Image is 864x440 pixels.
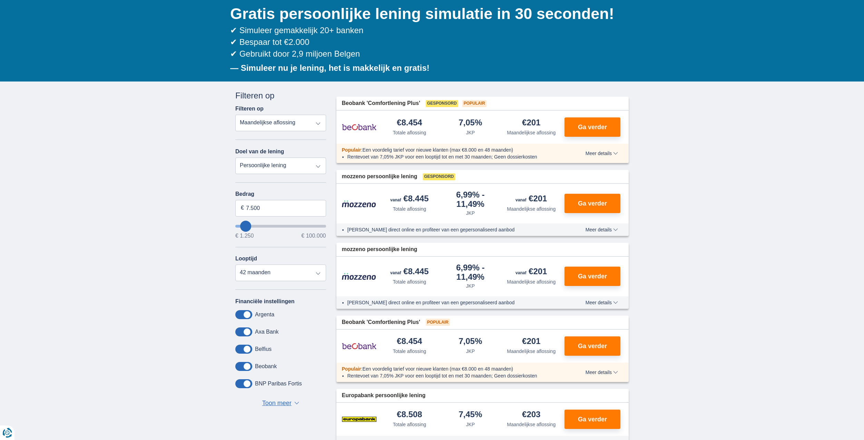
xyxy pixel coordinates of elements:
img: product.pl.alt Europabank [342,411,376,428]
span: mozzeno persoonlijke lening [342,173,418,181]
span: Toon meer [262,399,292,408]
div: Totale aflossing [393,129,426,136]
span: Ga verder [578,343,607,349]
input: wantToBorrow [235,225,326,228]
li: Rentevoet van 7,05% JKP voor een looptijd tot en met 30 maanden; Geen dossierkosten [347,153,560,160]
li: [PERSON_NAME] direct online en profiteer van een gepersonaliseerd aanbod [347,226,560,233]
button: Meer details [580,300,623,305]
label: Beobank [255,363,277,370]
div: Maandelijkse aflossing [507,278,556,285]
span: Populair [342,366,361,372]
span: Ga verder [578,416,607,422]
div: JKP [466,283,475,289]
div: Maandelijkse aflossing [507,348,556,355]
img: product.pl.alt Mozzeno [342,200,376,208]
span: Gesponsord [423,173,455,180]
label: Financiële instellingen [235,298,295,305]
div: €201 [522,337,540,346]
button: Ga verder [564,267,620,286]
div: Totale aflossing [393,421,426,428]
img: product.pl.alt Beobank [342,337,376,355]
div: €8.508 [397,410,422,420]
img: product.pl.alt Beobank [342,118,376,136]
div: €8.445 [390,267,429,277]
button: Meer details [580,227,623,232]
b: — Simuleer nu je lening, het is makkelijk en gratis! [230,63,430,73]
div: €8.454 [397,118,422,128]
div: €8.445 [390,194,429,204]
label: Bedrag [235,191,326,197]
button: Meer details [580,151,623,156]
div: Totale aflossing [393,278,426,285]
button: Ga verder [564,117,620,137]
span: Meer details [586,300,618,305]
label: Argenta [255,312,274,318]
div: JKP [466,348,475,355]
span: € 100.000 [301,233,326,239]
span: Beobank 'Comfortlening Plus' [342,318,420,326]
span: mozzeno persoonlijke lening [342,246,418,254]
label: BNP Paribas Fortis [255,381,302,387]
label: Doel van de lening [235,149,284,155]
span: Ga verder [578,273,607,279]
span: Ga verder [578,124,607,130]
div: €201 [516,267,547,277]
div: JKP [466,129,475,136]
button: Ga verder [564,336,620,356]
span: ▼ [294,402,299,404]
span: Populair [342,147,361,153]
div: : [336,365,566,372]
span: Meer details [586,151,618,156]
div: €203 [522,410,540,420]
span: Populair [462,100,487,107]
label: Filteren op [235,106,264,112]
div: ✔ Simuleer gemakkelijk 20+ banken ✔ Bespaar tot €2.000 ✔ Gebruikt door 2,9 miljoen Belgen [230,25,629,60]
div: Totale aflossing [393,205,426,212]
label: Axa Bank [255,329,278,335]
span: Ga verder [578,200,607,207]
div: 6,99% [443,191,498,208]
li: [PERSON_NAME] direct online en profiteer van een gepersonaliseerd aanbod [347,299,560,306]
li: Rentevoet van 7,05% JKP voor een looptijd tot en met 30 maanden; Geen dossierkosten [347,372,560,379]
button: Ga verder [564,410,620,429]
div: JKP [466,421,475,428]
button: Toon meer ▼ [260,399,301,408]
span: Meer details [586,370,618,375]
img: product.pl.alt Mozzeno [342,272,376,280]
button: Meer details [580,370,623,375]
div: 7,45% [459,410,482,420]
div: : [336,146,566,153]
div: €201 [522,118,540,128]
span: Een voordelig tarief voor nieuwe klanten (max €8.000 en 48 maanden) [362,147,513,153]
span: Een voordelig tarief voor nieuwe klanten (max €8.000 en 48 maanden) [362,366,513,372]
span: Europabank persoonlijke lening [342,392,426,400]
span: € 1.250 [235,233,254,239]
span: Gesponsord [426,100,458,107]
div: Maandelijkse aflossing [507,205,556,212]
span: € [241,204,244,212]
div: 7,05% [459,337,482,346]
div: JKP [466,210,475,217]
span: Populair [426,319,450,326]
button: Ga verder [564,194,620,213]
div: 7,05% [459,118,482,128]
div: Filteren op [235,90,326,102]
div: Maandelijkse aflossing [507,129,556,136]
div: Totale aflossing [393,348,426,355]
span: Meer details [586,227,618,232]
div: €201 [516,194,547,204]
span: Beobank 'Comfortlening Plus' [342,99,420,107]
label: Belfius [255,346,272,352]
label: Looptijd [235,256,257,262]
h1: Gratis persoonlijke lening simulatie in 30 seconden! [230,3,629,25]
div: Maandelijkse aflossing [507,421,556,428]
div: 6,99% [443,264,498,281]
div: €8.454 [397,337,422,346]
